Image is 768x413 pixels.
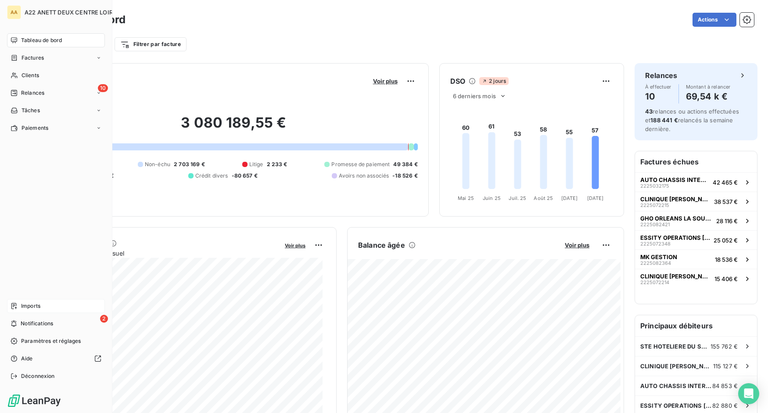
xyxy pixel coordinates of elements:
span: AUTO CHASSIS INTERNATIONAL [640,176,709,183]
span: 25 052 € [714,237,738,244]
span: 155 762 € [711,343,738,350]
span: Montant à relancer [686,84,731,89]
span: Promesse de paiement [331,160,390,168]
button: Voir plus [370,77,400,85]
img: Logo LeanPay [7,394,61,408]
button: CLINIQUE [PERSON_NAME] 2222507221538 537 € [635,192,757,211]
span: A22 ANETT DEUX CENTRE LOIRE [25,9,116,16]
span: 2 jours [479,77,509,85]
span: CLINIQUE [PERSON_NAME] [640,273,711,280]
span: 28 116 € [716,217,738,224]
span: 2225072215 [640,203,669,208]
span: Clients [22,71,39,79]
h6: DSO [450,76,465,86]
h6: Principaux débiteurs [635,315,757,336]
button: ESSITY OPERATIONS [GEOGRAPHIC_DATA]222507234825 052 € [635,230,757,249]
h4: 69,54 k € [686,89,731,103]
span: 38 537 € [714,198,738,205]
span: Non-échu [145,160,170,168]
span: AUTO CHASSIS INTERNATIONAL [640,382,712,389]
span: 2225082364 [640,260,671,266]
tspan: Mai 25 [458,195,474,201]
span: Tâches [22,107,40,114]
button: Voir plus [282,241,308,249]
button: Voir plus [562,241,592,249]
a: Aide [7,352,105,366]
span: Paiements [22,124,48,132]
span: Relances [21,89,44,97]
span: 2225072348 [640,241,671,246]
span: -18 526 € [392,172,417,180]
span: ESSITY OPERATIONS [GEOGRAPHIC_DATA] [640,234,710,241]
button: CLINIQUE [PERSON_NAME]222507221415 406 € [635,269,757,288]
span: CLINIQUE [PERSON_NAME] 2 [640,196,711,203]
span: MK GESTION [640,253,677,260]
button: Filtrer par facture [115,37,187,51]
span: Aide [21,355,33,363]
span: Notifications [21,320,53,328]
button: Actions [693,13,736,27]
span: Paramètres et réglages [21,337,81,345]
span: ESSITY OPERATIONS [GEOGRAPHIC_DATA] [640,402,712,409]
h6: Relances [645,70,677,81]
h6: Balance âgée [358,240,405,250]
span: 49 384 € [393,160,417,168]
span: Chiffre d'affaires mensuel [50,249,279,258]
div: Open Intercom Messenger [738,383,759,404]
span: Factures [22,54,44,62]
span: Voir plus [285,242,305,249]
span: Avoirs non associés [339,172,389,180]
span: 82 880 € [712,402,738,409]
span: 15 406 € [714,275,738,282]
span: 188 441 € [650,117,678,124]
span: relances ou actions effectuées et relancés la semaine dernière. [645,108,739,132]
span: GHO ORLEANS LA SOURCE [640,215,713,222]
span: 2225032175 [640,183,669,189]
span: 6 derniers mois [453,93,496,100]
tspan: Juil. 25 [509,195,526,201]
h4: 10 [645,89,671,103]
span: -80 657 € [232,172,258,180]
button: MK GESTION222508236418 536 € [635,249,757,269]
span: 2225072214 [640,280,669,285]
span: STE HOTELIERE DU SH61QG [640,343,711,350]
h2: 3 080 189,55 € [50,114,418,140]
span: 2225082421 [640,222,670,227]
span: CLINIQUE [PERSON_NAME] 2 [640,363,713,370]
span: 42 465 € [713,179,738,186]
span: 2 [100,315,108,323]
span: À effectuer [645,84,671,89]
span: Déconnexion [21,372,55,380]
span: 115 127 € [713,363,738,370]
h6: Factures échues [635,151,757,172]
span: Crédit divers [195,172,228,180]
span: Voir plus [373,78,398,85]
span: Tableau de bord [21,36,62,44]
span: Voir plus [565,242,589,249]
tspan: Août 25 [534,195,553,201]
span: 18 536 € [715,256,738,263]
span: 2 233 € [267,160,287,168]
span: 43 [645,108,653,115]
span: 10 [98,84,108,92]
span: Litige [249,160,263,168]
tspan: [DATE] [561,195,578,201]
span: 2 703 169 € [174,160,205,168]
span: Imports [21,302,40,310]
button: GHO ORLEANS LA SOURCE222508242128 116 € [635,211,757,230]
div: AA [7,5,21,19]
tspan: Juin 25 [483,195,501,201]
tspan: [DATE] [587,195,603,201]
button: AUTO CHASSIS INTERNATIONAL222503217542 465 € [635,172,757,192]
span: 84 853 € [712,382,738,389]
